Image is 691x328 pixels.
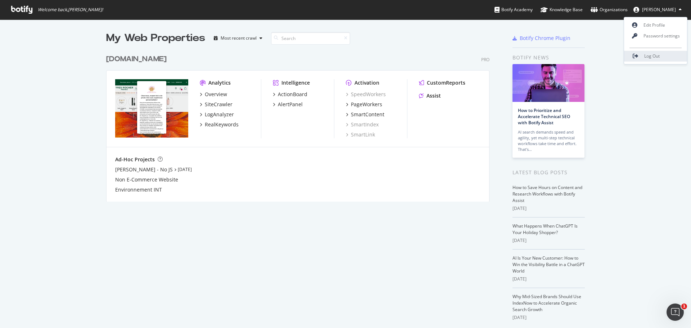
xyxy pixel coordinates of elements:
a: SmartIndex [346,121,379,128]
iframe: Intercom live chat [667,304,684,321]
a: What Happens When ChatGPT Is Your Holiday Shopper? [512,223,578,235]
a: Log Out [624,51,687,62]
div: Latest Blog Posts [512,169,585,176]
img: How to Prioritize and Accelerate Technical SEO with Botify Assist [512,64,584,102]
img: yves-rocher.fr [115,79,188,138]
a: AlertPanel [273,101,303,108]
a: SmartContent [346,111,384,118]
a: ActionBoard [273,91,307,98]
button: [PERSON_NAME] [628,4,687,15]
div: AI search demands speed and agility, yet multi-step technical workflows take time and effort. Tha... [518,129,579,152]
div: CustomReports [427,79,465,86]
a: SiteCrawler [200,101,232,108]
a: [DOMAIN_NAME] [106,54,170,64]
a: CustomReports [419,79,465,86]
a: Assist [419,92,441,99]
a: AI Is Your New Customer: How to Win the Visibility Battle in a ChatGPT World [512,255,585,274]
div: Botify news [512,54,585,62]
div: SmartContent [351,111,384,118]
a: Environnement INT [115,186,162,193]
a: Botify Chrome Plugin [512,35,570,42]
a: Password settings [624,31,687,41]
span: Welcome back, [PERSON_NAME] ! [38,7,103,13]
div: Organizations [591,6,628,13]
div: Botify Academy [494,6,533,13]
a: Non E-Commerce Website [115,176,178,183]
div: ActionBoard [278,91,307,98]
div: Analytics [208,79,231,86]
div: RealKeywords [205,121,239,128]
a: PageWorkers [346,101,382,108]
div: SiteCrawler [205,101,232,108]
span: Alex Maupetit [642,6,676,13]
a: RealKeywords [200,121,239,128]
div: Assist [426,92,441,99]
div: Overview [205,91,227,98]
div: [DATE] [512,205,585,212]
div: Pro [481,57,489,63]
a: Overview [200,91,227,98]
div: [DOMAIN_NAME] [106,54,167,64]
div: My Web Properties [106,31,205,45]
div: PageWorkers [351,101,382,108]
a: Edit Profile [624,20,687,31]
input: Search [271,32,350,45]
div: [DATE] [512,237,585,244]
a: How to Save Hours on Content and Research Workflows with Botify Assist [512,184,582,203]
a: SpeedWorkers [346,91,386,98]
div: [DATE] [512,276,585,282]
button: Most recent crawl [211,32,265,44]
a: SmartLink [346,131,375,138]
div: LogAnalyzer [205,111,234,118]
div: Most recent crawl [221,36,257,40]
a: How to Prioritize and Accelerate Technical SEO with Botify Assist [518,107,570,126]
div: [DATE] [512,314,585,321]
div: Knowledge Base [541,6,583,13]
div: Botify Chrome Plugin [520,35,570,42]
a: [PERSON_NAME] - No JS [115,166,173,173]
div: grid [106,45,495,202]
a: [DATE] [178,166,192,172]
a: Why Mid-Sized Brands Should Use IndexNow to Accelerate Organic Search Growth [512,293,581,313]
span: 1 [681,304,687,309]
div: Ad-Hoc Projects [115,156,155,163]
a: LogAnalyzer [200,111,234,118]
div: Intelligence [281,79,310,86]
div: Activation [354,79,379,86]
span: Log Out [644,53,660,59]
div: AlertPanel [278,101,303,108]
